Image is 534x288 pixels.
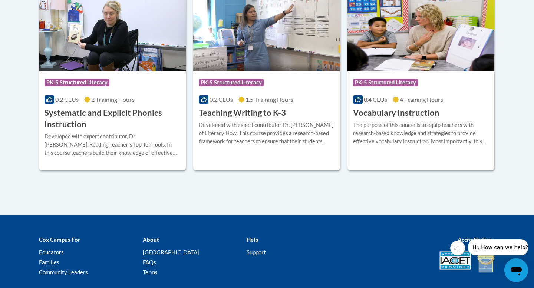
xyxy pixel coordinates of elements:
a: Support [247,249,266,255]
span: PK-5 Structured Literacy [44,79,109,86]
span: PK-5 Structured Literacy [353,79,418,86]
iframe: Button to launch messaging window [504,258,528,282]
div: Developed with expert contributor, Dr. [PERSON_NAME], Reading Teacherʹs Top Ten Tools. In this co... [44,133,180,157]
span: 0.2 CEUs [210,96,233,103]
div: Developed with expert contributor Dr. [PERSON_NAME] of Literacy How. This course provides a resea... [199,121,334,145]
span: 2 Training Hours [91,96,135,103]
span: PK-5 Structured Literacy [199,79,264,86]
b: Cox Campus For [39,236,80,243]
h3: Teaching Writing to K-3 [199,107,286,119]
span: 0.4 CEUs [364,96,387,103]
div: The purpose of this course is to equip teachers with research-based knowledge and strategies to p... [353,121,489,145]
a: Community Leaders [39,269,88,275]
span: 4 Training Hours [400,96,443,103]
h3: Systematic and Explicit Phonics Instruction [44,107,180,130]
b: Help [247,236,258,243]
img: IDA® Accredited [477,248,495,274]
a: Terms [143,269,158,275]
iframe: Close message [450,241,465,255]
img: Accredited IACET® Provider [439,251,471,270]
a: Educators [39,249,64,255]
a: Families [39,259,59,265]
h3: Vocabulary Instruction [353,107,439,119]
iframe: Message from company [468,239,528,255]
b: About [143,236,159,243]
span: 0.2 CEUs [55,96,79,103]
a: [GEOGRAPHIC_DATA] [143,249,199,255]
span: 1.5 Training Hours [245,96,293,103]
b: Accreditations [458,236,495,243]
a: FAQs [143,259,156,265]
